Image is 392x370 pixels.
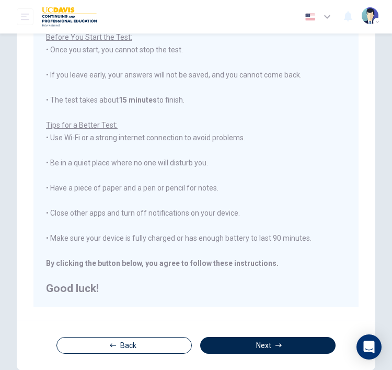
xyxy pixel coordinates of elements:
b: 15 minutes [119,96,157,104]
u: Before You Start the Test: [46,33,132,41]
img: Profile picture [362,7,378,24]
button: Next [200,337,336,354]
div: Open Intercom Messenger [356,334,382,360]
button: open mobile menu [17,8,33,25]
h2: Good luck! [46,282,346,295]
b: By clicking the button below, you agree to follow these instructions. [46,259,279,267]
img: UC Davis logo [42,6,97,27]
div: You are about to start a . • Once you start, you cannot stop the test. • If you leave early, your... [46,6,346,295]
button: Back [56,337,192,354]
img: en [304,13,317,21]
u: Tips for a Better Test: [46,121,118,129]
